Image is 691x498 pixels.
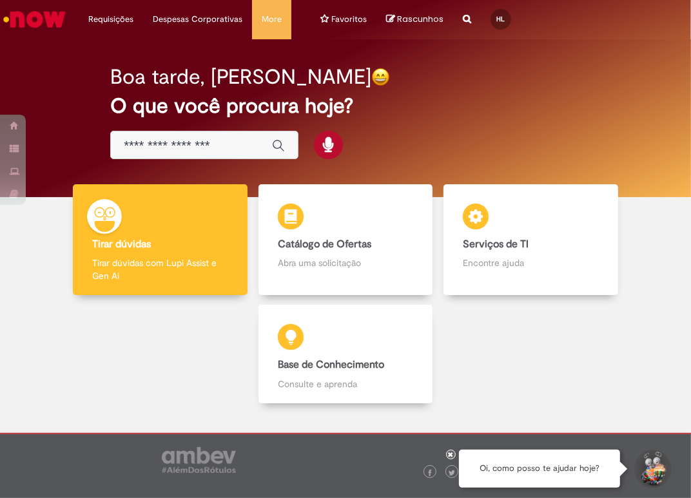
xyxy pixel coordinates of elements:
h2: Boa tarde, [PERSON_NAME] [110,66,371,88]
span: HL [496,15,505,23]
a: Tirar dúvidas Tirar dúvidas com Lupi Assist e Gen Ai [68,184,253,296]
p: Consulte e aprenda [278,378,414,390]
p: Encontre ajuda [463,256,599,269]
a: Serviços de TI Encontre ajuda [438,184,623,296]
b: Catálogo de Ofertas [278,238,371,251]
a: No momento, sua lista de rascunhos tem 0 Itens [386,13,443,25]
img: logo_footer_twitter.png [449,470,455,476]
span: Favoritos [331,13,367,26]
h2: O que você procura hoje? [110,95,580,117]
span: More [262,13,282,26]
span: Rascunhos [397,13,443,25]
span: Requisições [88,13,133,26]
a: Base de Conhecimento Consulte e aprenda [68,305,623,403]
img: ServiceNow [1,6,68,32]
div: Oi, como posso te ajudar hoje? [459,450,620,488]
p: Tirar dúvidas com Lupi Assist e Gen Ai [92,256,228,282]
img: logo_footer_facebook.png [427,470,433,476]
b: Base de Conhecimento [278,358,384,371]
a: Catálogo de Ofertas Abra uma solicitação [253,184,438,296]
img: logo_footer_ambev_rotulo_gray.png [162,447,236,473]
b: Tirar dúvidas [92,238,151,251]
p: Abra uma solicitação [278,256,414,269]
img: happy-face.png [371,68,390,86]
b: Serviços de TI [463,238,529,251]
span: Despesas Corporativas [153,13,242,26]
button: Iniciar Conversa de Suporte [633,450,672,488]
